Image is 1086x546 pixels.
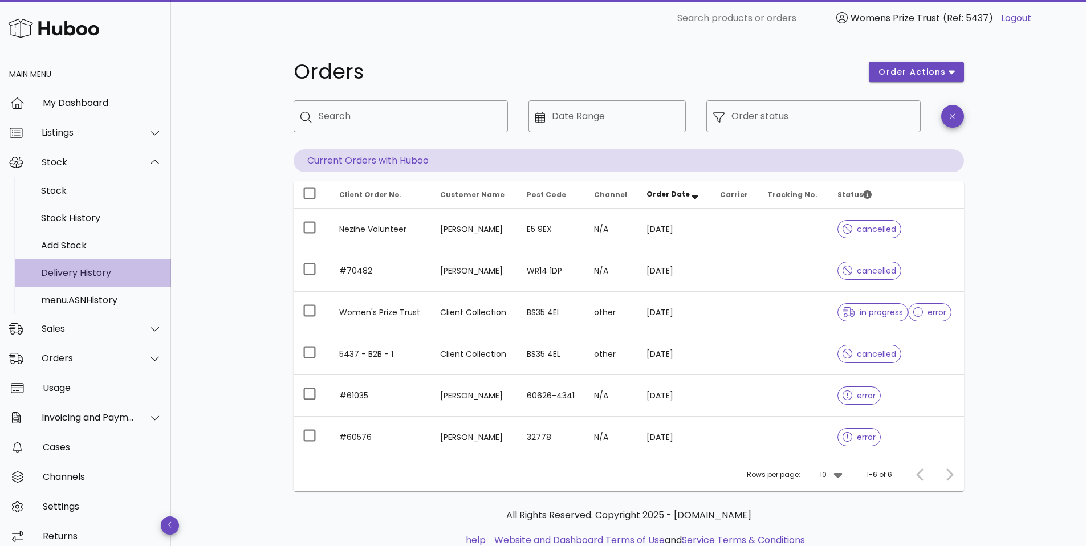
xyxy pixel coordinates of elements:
[711,181,758,209] th: Carrier
[294,149,964,172] p: Current Orders with Huboo
[878,66,946,78] span: order actions
[330,292,432,333] td: Women's Prize Trust
[330,375,432,417] td: #61035
[43,471,162,482] div: Channels
[42,412,135,423] div: Invoicing and Payments
[339,190,402,199] span: Client Order No.
[303,508,955,522] p: All Rights Reserved. Copyright 2025 - [DOMAIN_NAME]
[867,470,892,480] div: 1-6 of 6
[594,190,627,199] span: Channel
[637,417,711,458] td: [DATE]
[431,292,517,333] td: Client Collection
[518,292,585,333] td: BS35 4EL
[843,433,876,441] span: error
[42,127,135,138] div: Listings
[837,190,872,199] span: Status
[637,292,711,333] td: [DATE]
[330,333,432,375] td: 5437 - B2B - 1
[431,375,517,417] td: [PERSON_NAME]
[43,442,162,453] div: Cases
[637,209,711,250] td: [DATE]
[585,250,637,292] td: N/A
[431,333,517,375] td: Client Collection
[41,185,162,196] div: Stock
[518,209,585,250] td: E5 9EX
[41,240,162,251] div: Add Stock
[527,190,566,199] span: Post Code
[330,181,432,209] th: Client Order No.
[585,181,637,209] th: Channel
[43,97,162,108] div: My Dashboard
[431,209,517,250] td: [PERSON_NAME]
[585,209,637,250] td: N/A
[585,292,637,333] td: other
[43,382,162,393] div: Usage
[43,531,162,541] div: Returns
[851,11,940,25] span: Womens Prize Trust
[820,466,845,484] div: 10Rows per page:
[41,213,162,223] div: Stock History
[330,209,432,250] td: Nezihe Volunteer
[41,295,162,305] div: menu.ASNHistory
[518,417,585,458] td: 32778
[767,190,817,199] span: Tracking No.
[828,181,964,209] th: Status
[637,333,711,375] td: [DATE]
[585,333,637,375] td: other
[585,417,637,458] td: N/A
[440,190,505,199] span: Customer Name
[843,267,897,275] span: cancelled
[8,16,99,40] img: Huboo Logo
[1001,11,1031,25] a: Logout
[431,250,517,292] td: [PERSON_NAME]
[585,375,637,417] td: N/A
[637,250,711,292] td: [DATE]
[41,267,162,278] div: Delivery History
[820,470,827,480] div: 10
[431,181,517,209] th: Customer Name
[843,225,897,233] span: cancelled
[42,323,135,334] div: Sales
[518,181,585,209] th: Post Code
[518,375,585,417] td: 60626-4341
[637,375,711,417] td: [DATE]
[758,181,828,209] th: Tracking No.
[869,62,963,82] button: order actions
[518,333,585,375] td: BS35 4EL
[843,308,903,316] span: in progress
[646,189,690,199] span: Order Date
[42,353,135,364] div: Orders
[943,11,993,25] span: (Ref: 5437)
[43,501,162,512] div: Settings
[720,190,748,199] span: Carrier
[431,417,517,458] td: [PERSON_NAME]
[330,417,432,458] td: #60576
[843,350,897,358] span: cancelled
[637,181,711,209] th: Order Date: Sorted descending. Activate to remove sorting.
[42,157,135,168] div: Stock
[294,62,856,82] h1: Orders
[747,458,845,491] div: Rows per page:
[518,250,585,292] td: WR14 1DP
[913,308,947,316] span: error
[330,250,432,292] td: #70482
[843,392,876,400] span: error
